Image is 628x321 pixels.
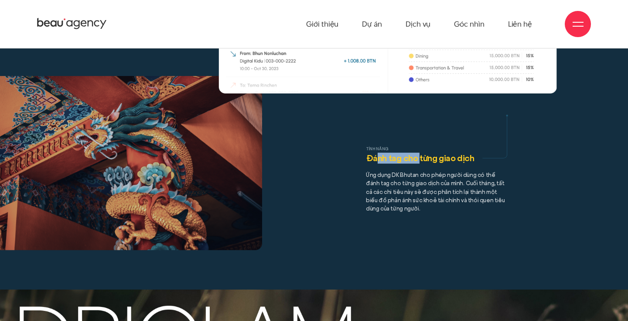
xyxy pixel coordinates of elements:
tspan: Ứng dụng DK Bhutan cho phép người dùng có thể [366,171,495,179]
tspan: đánh tag cho từng giao dịch của mình. Cuối tháng, tất [366,179,505,187]
tspan: TÍNH NĂNG [366,146,388,152]
tspan: biểu đồ phản ánh sức khoẻ tài chính và thói quen tiêu [366,197,505,204]
tspan: Đánh tag cho từng giao dịch [366,152,474,163]
tspan: dùng của từng người. [366,205,420,212]
tspan: cả các chi tiêu này sẽ được phân tích lại thành một [366,188,498,195]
